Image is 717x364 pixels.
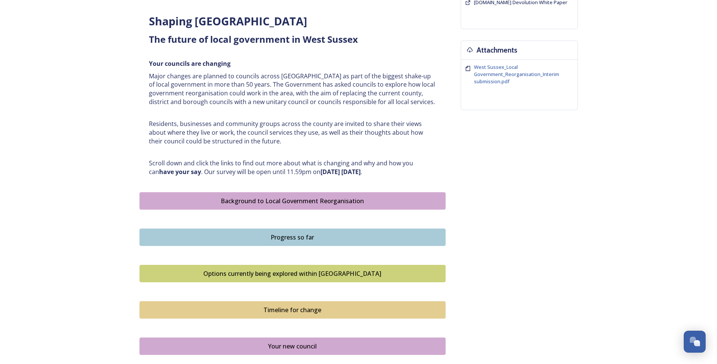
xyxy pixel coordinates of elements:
span: West Sussex_Local Government_Reorganisation_Interim submission.pdf [474,64,559,85]
button: Timeline for change [139,301,446,319]
div: Options currently being explored within [GEOGRAPHIC_DATA] [144,269,441,278]
button: Options currently being explored within West Sussex [139,265,446,282]
strong: [DATE] [341,168,361,176]
button: Open Chat [684,331,706,353]
div: Background to Local Government Reorganisation [144,196,441,205]
div: Timeline for change [144,305,441,314]
p: Scroll down and click the links to find out more about what is changing and why and how you can .... [149,159,436,176]
h3: Attachments [477,45,517,56]
p: Residents, businesses and community groups across the county are invited to share their views abo... [149,120,436,145]
strong: Shaping [GEOGRAPHIC_DATA] [149,14,307,28]
div: Progress so far [144,233,441,242]
strong: The future of local government in West Sussex [149,33,358,45]
button: Progress so far [139,229,446,246]
button: Your new council [139,338,446,355]
div: Your new council [144,342,441,351]
p: Major changes are planned to councils across [GEOGRAPHIC_DATA] as part of the biggest shake-up of... [149,72,436,106]
strong: have your say [159,168,201,176]
button: Background to Local Government Reorganisation [139,192,446,210]
strong: [DATE] [321,168,340,176]
strong: Your councils are changing [149,59,231,68]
